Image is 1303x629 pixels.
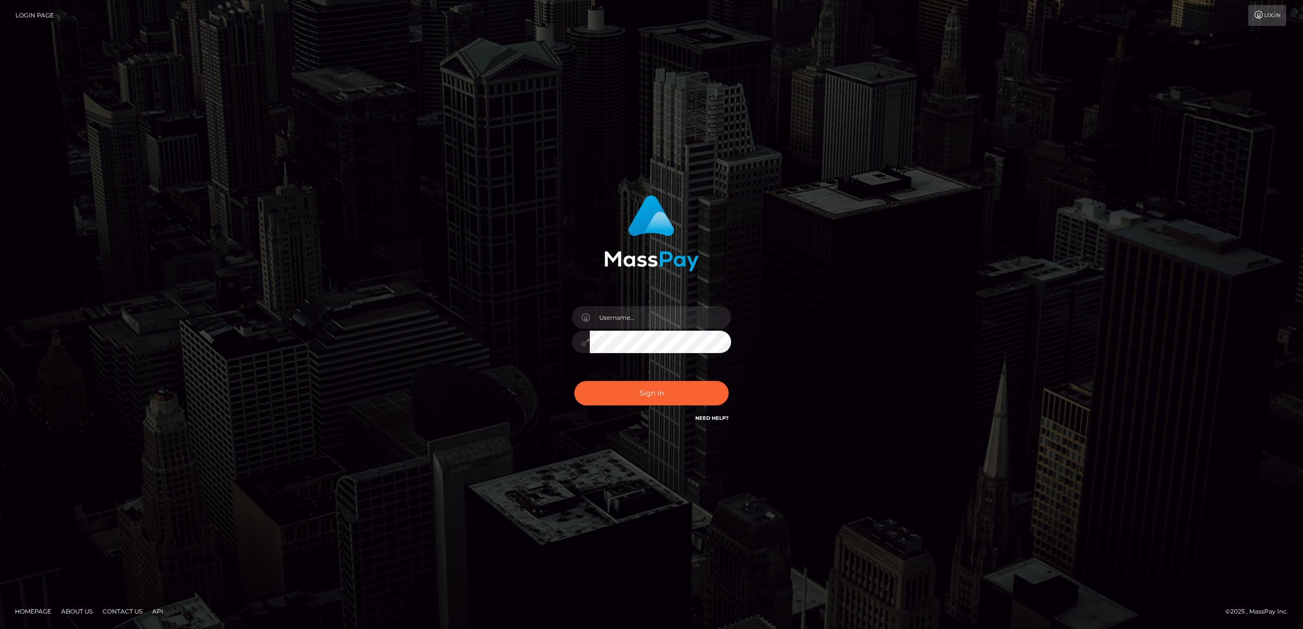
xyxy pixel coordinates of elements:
[99,604,146,619] a: Contact Us
[1225,606,1296,617] div: © 2025 , MassPay Inc.
[574,381,729,405] button: Sign in
[1248,5,1286,26] a: Login
[604,195,699,271] img: MassPay Login
[15,5,54,26] a: Login Page
[11,604,55,619] a: Homepage
[148,604,167,619] a: API
[590,306,731,329] input: Username...
[57,604,97,619] a: About Us
[695,415,729,421] a: Need Help?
